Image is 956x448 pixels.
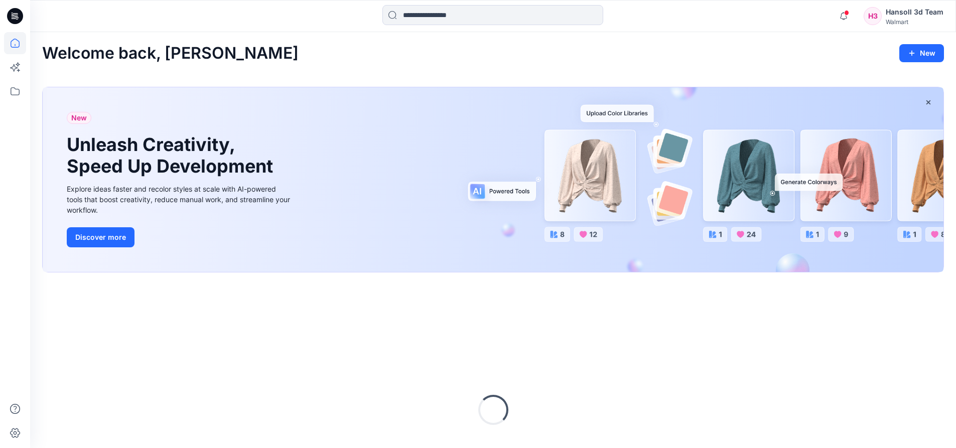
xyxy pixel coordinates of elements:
[67,184,293,215] div: Explore ideas faster and recolor styles at scale with AI-powered tools that boost creativity, red...
[886,6,943,18] div: Hansoll 3d Team
[886,18,943,26] div: Walmart
[864,7,882,25] div: H3
[42,44,299,63] h2: Welcome back, [PERSON_NAME]
[67,134,278,177] h1: Unleash Creativity, Speed Up Development
[71,112,87,124] span: New
[67,227,293,247] a: Discover more
[67,227,134,247] button: Discover more
[899,44,944,62] button: New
